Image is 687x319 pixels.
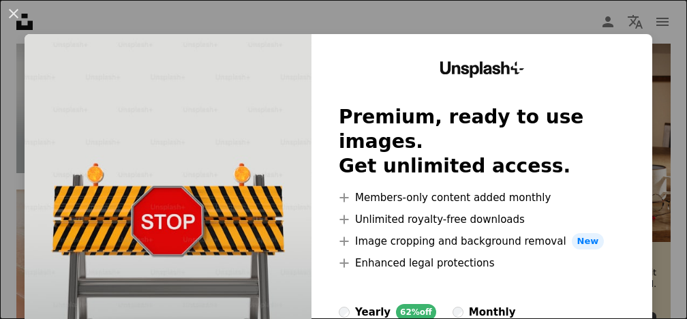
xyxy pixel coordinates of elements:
input: yearly62%off [339,307,350,318]
li: Members-only content added monthly [339,189,625,206]
li: Image cropping and background removal [339,233,625,249]
li: Unlimited royalty-free downloads [339,211,625,228]
input: monthly [453,307,463,318]
h2: Premium, ready to use images. Get unlimited access. [339,105,625,179]
li: Enhanced legal protections [339,255,625,271]
span: New [572,233,605,249]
